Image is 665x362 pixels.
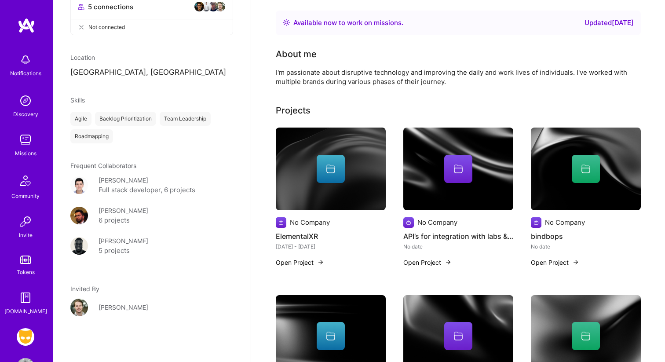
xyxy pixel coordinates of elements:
div: [PERSON_NAME] [99,176,148,185]
span: Frequent Collaborators [70,162,136,169]
img: guide book [17,289,34,307]
img: arrow-right [445,259,452,266]
img: logo [18,18,35,33]
i: icon Collaborator [78,4,84,10]
img: discovery [17,92,34,110]
div: Updated [DATE] [585,18,634,28]
img: avatar [208,1,219,12]
img: tokens [20,256,31,264]
div: 5 projects [99,245,130,256]
img: avatar [201,1,212,12]
div: I'm passionate about disruptive technology and improving the daily and work lives of individuals.... [276,68,628,86]
div: Team Leadership [160,112,211,126]
p: [GEOGRAPHIC_DATA], [GEOGRAPHIC_DATA] [70,67,233,78]
button: Open Project [403,258,452,267]
button: Open Project [276,258,324,267]
div: Notifications [10,69,41,78]
img: cover [531,128,641,210]
img: cover [403,128,513,210]
div: 6 projects [99,215,130,226]
img: teamwork [17,131,34,149]
img: arrow-right [572,259,579,266]
h4: bindbops [531,230,641,242]
span: Not connected [88,22,125,32]
div: Tokens [17,267,35,277]
img: Grindr: Product & Marketing [17,328,34,346]
div: Roadmapping [70,129,113,143]
a: Grindr: Product & Marketing [15,328,37,346]
img: User Avatar [70,299,88,316]
div: Projects [276,104,311,117]
img: User Avatar [70,176,88,194]
img: Invite [17,213,34,230]
div: Agile [70,112,91,126]
div: Location [70,53,233,62]
div: [PERSON_NAME] [99,206,148,215]
div: Community [11,191,40,201]
div: No date [531,242,641,251]
div: About me [276,48,317,61]
div: No Company [290,218,330,227]
div: Invite [19,230,33,240]
span: 5 connections [88,2,133,11]
h4: API’s for integration with labs & health care providers [403,230,513,242]
img: avatar [194,1,205,12]
a: User Avatar[PERSON_NAME] [70,299,233,316]
a: User Avatar[PERSON_NAME]6 projects [70,206,233,226]
h4: ElementalXR [276,230,386,242]
div: Discovery [13,110,38,119]
div: No date [403,242,513,251]
button: Open Project [531,258,579,267]
img: Company logo [403,217,414,228]
div: [DOMAIN_NAME] [4,307,47,316]
div: No Company [545,218,585,227]
div: No Company [417,218,457,227]
div: Full stack developer, 6 projects [99,185,195,195]
div: [PERSON_NAME] [99,303,148,312]
span: Invited By [70,285,99,293]
img: Company logo [531,217,541,228]
div: Missions [15,149,37,158]
img: Community [15,170,36,191]
a: User Avatar[PERSON_NAME]Full stack developer, 6 projects [70,176,233,195]
img: User Avatar [70,237,88,255]
img: arrow-right [317,259,324,266]
img: Company logo [276,217,286,228]
a: User Avatar[PERSON_NAME]5 projects [70,236,233,256]
span: Skills [70,96,85,104]
div: [DATE] - [DATE] [276,242,386,251]
img: User Avatar [70,207,88,224]
div: Available now to work on missions . [293,18,403,28]
img: Availability [283,19,290,26]
img: avatar [215,1,226,12]
i: icon CloseGray [78,24,85,31]
div: [PERSON_NAME] [99,236,148,245]
div: Backlog Prioritization [95,112,156,126]
img: bell [17,51,34,69]
img: cover [276,128,386,210]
